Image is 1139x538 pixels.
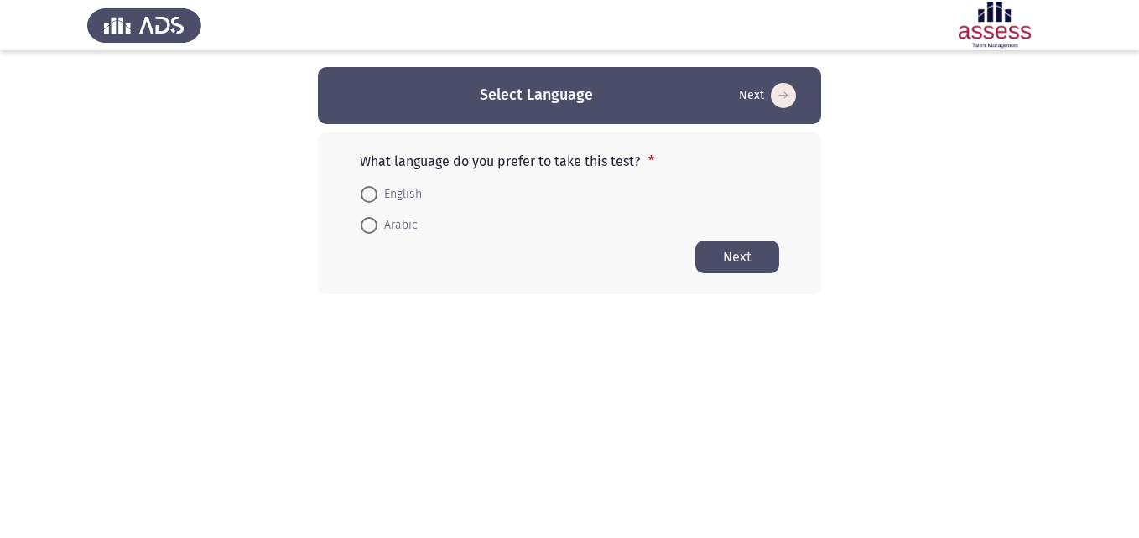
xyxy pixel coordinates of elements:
p: What language do you prefer to take this test? [360,153,779,169]
h3: Select Language [480,85,593,106]
img: Assessment logo of ASSESS Employability - EBI [938,2,1052,49]
button: Start assessment [695,241,779,273]
span: Arabic [377,215,418,235]
img: Assess Talent Management logo [87,2,201,49]
span: English [377,184,422,204]
button: Start assessment [734,82,801,109]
